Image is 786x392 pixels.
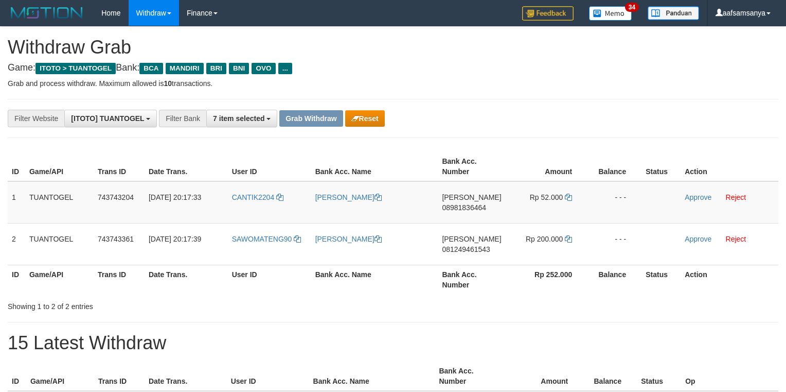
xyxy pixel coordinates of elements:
div: Filter Bank [159,110,206,127]
span: 7 item selected [213,114,264,123]
th: Game/API [25,265,94,294]
th: ID [8,265,25,294]
th: Date Trans. [145,152,228,181]
th: Bank Acc. Name [311,152,438,181]
th: User ID [228,265,311,294]
span: [DATE] 20:17:33 [149,193,201,201]
button: 7 item selected [206,110,277,127]
th: Bank Acc. Name [309,362,435,391]
span: BCA [139,63,163,74]
td: - - - [587,181,641,224]
span: [ITOTO] TUANTOGEL [71,114,144,123]
span: ... [278,63,292,74]
th: Trans ID [94,152,145,181]
img: MOTION_logo.png [8,5,86,21]
th: Rp 252.000 [506,265,587,294]
a: Approve [685,193,711,201]
span: CANTIK2204 [232,193,274,201]
th: Amount [503,362,583,391]
th: Date Trans. [145,265,228,294]
p: Grab and process withdraw. Maximum allowed is transactions. [8,78,778,89]
span: SAWOMATENG90 [232,235,292,243]
th: Balance [587,265,641,294]
th: ID [8,152,25,181]
th: Amount [506,152,587,181]
span: 743743361 [98,235,134,243]
a: [PERSON_NAME] [315,193,382,201]
h4: Game: Bank: [8,63,778,73]
button: Grab Withdraw [279,110,343,127]
th: Game/API [25,152,94,181]
h1: 15 Latest Withdraw [8,333,778,353]
th: Bank Acc. Name [311,265,438,294]
img: panduan.png [648,6,699,20]
td: 2 [8,223,25,265]
div: Showing 1 to 2 of 2 entries [8,297,320,312]
th: Balance [587,152,641,181]
th: User ID [227,362,309,391]
a: SAWOMATENG90 [232,235,301,243]
th: Status [637,362,681,391]
span: [PERSON_NAME] [442,235,501,243]
th: Date Trans. [145,362,227,391]
th: Bank Acc. Number [438,265,506,294]
td: 1 [8,181,25,224]
span: Copy 08981836464 to clipboard [442,203,486,212]
th: Trans ID [94,362,145,391]
h1: Withdraw Grab [8,37,778,58]
th: Balance [583,362,637,391]
td: TUANTOGEL [25,181,94,224]
th: Status [641,265,681,294]
th: Action [681,152,778,181]
a: Reject [726,235,746,243]
span: OVO [252,63,275,74]
th: ID [8,362,26,391]
img: Feedback.jpg [522,6,574,21]
img: Button%20Memo.svg [589,6,632,21]
th: Trans ID [94,265,145,294]
th: Op [681,362,778,391]
th: Action [681,265,778,294]
th: Game/API [26,362,94,391]
span: ITOTO > TUANTOGEL [35,63,116,74]
a: Copy 200000 to clipboard [565,235,572,243]
span: [PERSON_NAME] [442,193,501,201]
a: [PERSON_NAME] [315,235,382,243]
button: Reset [345,110,385,127]
button: [ITOTO] TUANTOGEL [64,110,157,127]
span: BNI [229,63,249,74]
span: [DATE] 20:17:39 [149,235,201,243]
a: Approve [685,235,711,243]
span: 34 [625,3,639,12]
th: Bank Acc. Number [435,362,503,391]
span: Rp 52.000 [530,193,563,201]
td: TUANTOGEL [25,223,94,265]
span: MANDIRI [166,63,204,74]
a: Reject [726,193,746,201]
a: CANTIK2204 [232,193,283,201]
td: - - - [587,223,641,265]
span: BRI [206,63,226,74]
strong: 10 [164,79,172,88]
span: Rp 200.000 [526,235,563,243]
th: Status [641,152,681,181]
span: 743743204 [98,193,134,201]
div: Filter Website [8,110,64,127]
a: Copy 52000 to clipboard [565,193,572,201]
th: Bank Acc. Number [438,152,506,181]
th: User ID [228,152,311,181]
span: Copy 081249461543 to clipboard [442,245,490,253]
